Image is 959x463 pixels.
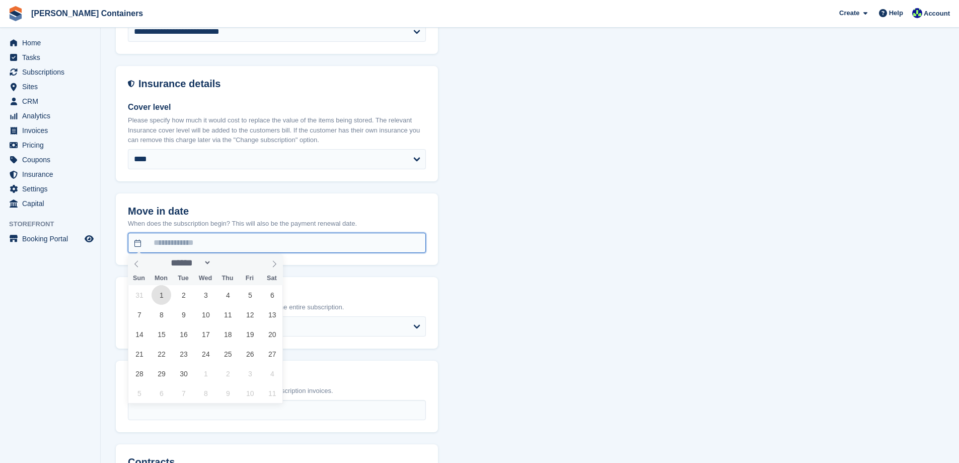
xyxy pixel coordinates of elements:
[196,383,215,403] span: October 8, 2025
[128,115,426,145] p: Please specify how much it would cost to replace the value of the items being stored. The relevan...
[262,285,282,305] span: September 6, 2025
[22,36,83,50] span: Home
[5,109,95,123] a: menu
[5,80,95,94] a: menu
[22,167,83,181] span: Insurance
[240,305,260,324] span: September 12, 2025
[196,285,215,305] span: September 3, 2025
[218,305,238,324] span: September 11, 2025
[22,182,83,196] span: Settings
[22,138,83,152] span: Pricing
[240,285,260,305] span: September 5, 2025
[152,285,171,305] span: September 1, 2025
[262,383,282,403] span: October 11, 2025
[218,324,238,344] span: September 18, 2025
[174,344,193,364] span: September 23, 2025
[129,324,149,344] span: September 14, 2025
[261,275,283,282] span: Sat
[5,123,95,138] a: menu
[22,232,83,246] span: Booking Portal
[912,8,922,18] img: Audra Whitelaw
[5,65,95,79] a: menu
[83,233,95,245] a: Preview store
[9,219,100,229] span: Storefront
[174,364,193,383] span: September 30, 2025
[22,94,83,108] span: CRM
[924,9,950,19] span: Account
[5,196,95,211] a: menu
[128,78,134,90] img: insurance-details-icon-731ffda60807649b61249b889ba3c5e2b5c27d34e2e1fb37a309f0fde93ff34a.svg
[128,206,426,217] h2: Move in date
[839,8,859,18] span: Create
[22,50,83,64] span: Tasks
[5,36,95,50] a: menu
[152,305,171,324] span: September 8, 2025
[22,109,83,123] span: Analytics
[22,123,83,138] span: Invoices
[211,257,243,268] input: Year
[22,65,83,79] span: Subscriptions
[152,364,171,383] span: September 29, 2025
[128,275,150,282] span: Sun
[5,94,95,108] a: menu
[240,383,260,403] span: October 10, 2025
[262,324,282,344] span: September 20, 2025
[5,138,95,152] a: menu
[129,364,149,383] span: September 28, 2025
[240,324,260,344] span: September 19, 2025
[196,324,215,344] span: September 17, 2025
[240,344,260,364] span: September 26, 2025
[218,344,238,364] span: September 25, 2025
[129,285,149,305] span: August 31, 2025
[218,285,238,305] span: September 4, 2025
[262,305,282,324] span: September 13, 2025
[262,344,282,364] span: September 27, 2025
[889,8,903,18] span: Help
[8,6,23,21] img: stora-icon-8386f47178a22dfd0bd8f6a31ec36ba5ce8667c1dd55bd0f319d3a0aa187defe.svg
[152,383,171,403] span: October 6, 2025
[5,182,95,196] a: menu
[194,275,216,282] span: Wed
[168,257,212,268] select: Month
[174,285,193,305] span: September 2, 2025
[218,383,238,403] span: October 9, 2025
[22,80,83,94] span: Sites
[128,101,426,113] label: Cover level
[128,219,426,229] p: When does the subscription begin? This will also be the payment renewal date.
[152,344,171,364] span: September 22, 2025
[262,364,282,383] span: October 4, 2025
[5,153,95,167] a: menu
[196,305,215,324] span: September 10, 2025
[138,78,426,90] h2: Insurance details
[27,5,147,22] a: [PERSON_NAME] Containers
[174,305,193,324] span: September 9, 2025
[196,344,215,364] span: September 24, 2025
[174,383,193,403] span: October 7, 2025
[172,275,194,282] span: Tue
[129,305,149,324] span: September 7, 2025
[218,364,238,383] span: October 2, 2025
[239,275,261,282] span: Fri
[5,50,95,64] a: menu
[22,196,83,211] span: Capital
[22,153,83,167] span: Coupons
[129,383,149,403] span: October 5, 2025
[196,364,215,383] span: October 1, 2025
[129,344,149,364] span: September 21, 2025
[152,324,171,344] span: September 15, 2025
[5,167,95,181] a: menu
[5,232,95,246] a: menu
[174,324,193,344] span: September 16, 2025
[150,275,172,282] span: Mon
[240,364,260,383] span: October 3, 2025
[216,275,239,282] span: Thu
